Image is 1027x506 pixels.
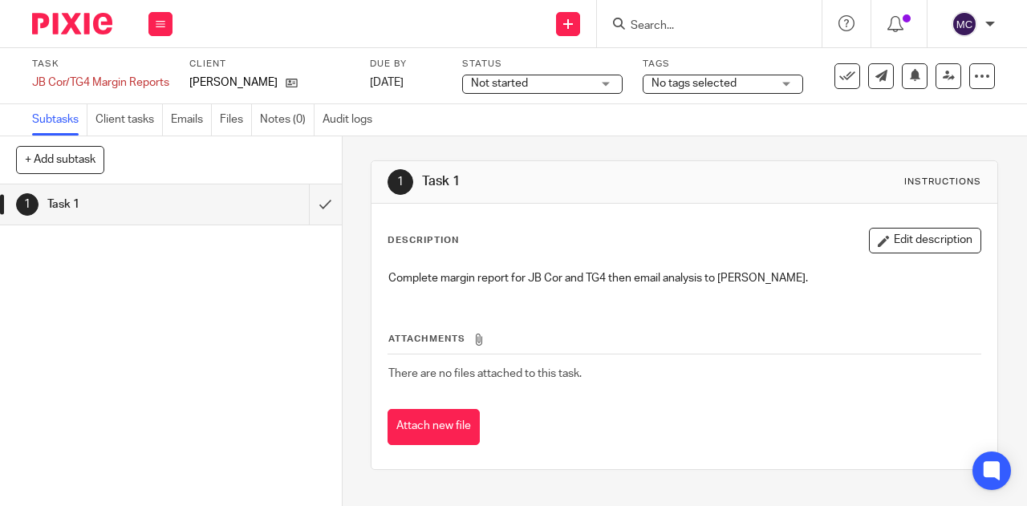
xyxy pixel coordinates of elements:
img: svg%3E [952,11,977,37]
label: Status [462,58,623,71]
a: Subtasks [32,104,87,136]
div: 1 [388,169,413,195]
button: + Add subtask [16,146,104,173]
a: Audit logs [323,104,380,136]
h1: Task 1 [47,192,211,217]
p: Description [388,234,459,247]
span: Not started [471,78,528,89]
a: Notes (0) [260,104,315,136]
button: Attach new file [388,409,480,445]
span: There are no files attached to this task. [388,368,582,379]
span: Attachments [388,334,465,343]
div: 1 [16,193,39,216]
button: Edit description [869,228,981,253]
a: Client tasks [95,104,163,136]
p: Complete margin report for JB Cor and TG4 then email analysis to [PERSON_NAME]. [388,270,980,286]
input: Search [629,19,773,34]
img: Pixie [32,13,112,34]
h1: Task 1 [422,173,719,190]
label: Tags [643,58,803,71]
div: Instructions [904,176,981,188]
p: [PERSON_NAME] [189,75,278,91]
a: Files [220,104,252,136]
label: Client [189,58,350,71]
label: Task [32,58,169,71]
span: No tags selected [652,78,737,89]
span: [DATE] [370,77,404,88]
div: JB Cor/TG4 Margin Reports [32,75,169,91]
a: Emails [171,104,212,136]
label: Due by [370,58,442,71]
